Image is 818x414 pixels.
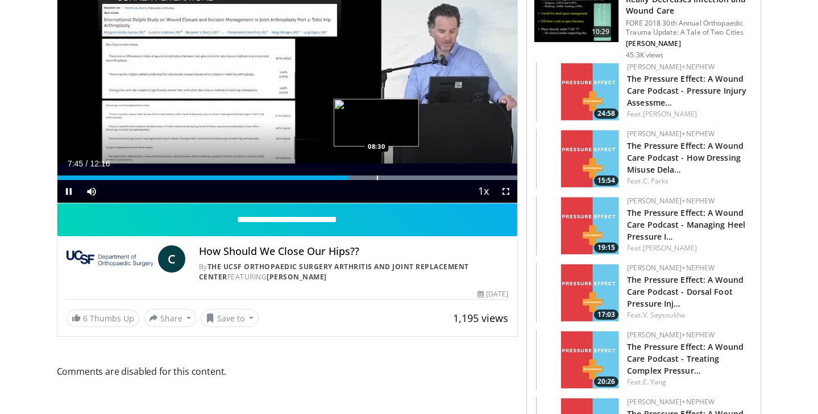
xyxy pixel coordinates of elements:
a: [PERSON_NAME] [643,243,697,253]
a: 20:26 [536,330,621,390]
div: By FEATURING [199,262,508,282]
span: Comments are disabled for this content. [57,364,518,379]
p: [PERSON_NAME] [626,39,754,48]
span: / [86,159,88,168]
a: 19:15 [536,196,621,256]
a: 6 Thumbs Up [67,310,139,327]
a: [PERSON_NAME]+Nephew [627,62,715,72]
a: [PERSON_NAME]+Nephew [627,330,715,340]
a: The Pressure Effect: A Wound Care Podcast - Pressure Injury Assessme… [627,73,746,108]
img: 61e02083-5525-4adc-9284-c4ef5d0bd3c4.150x105_q85_crop-smart_upscale.jpg [536,129,621,189]
a: The UCSF Orthopaedic Surgery Arthritis and Joint Replacement Center [199,262,469,282]
img: The UCSF Orthopaedic Surgery Arthritis and Joint Replacement Center [67,245,153,273]
div: Feat. [627,377,751,387]
a: 15:54 [536,129,621,189]
div: [DATE] [477,289,508,299]
span: 15:54 [594,175,618,186]
span: 7:45 [68,159,83,168]
div: Feat. [627,109,751,119]
button: Fullscreen [495,180,517,203]
a: [PERSON_NAME]+Nephew [627,397,715,407]
h4: How Should We Close Our Hips?? [199,245,508,258]
a: 17:03 [536,263,621,323]
div: Feat. [627,243,751,253]
span: 10:29 [587,26,614,37]
img: 5dccabbb-5219-43eb-ba82-333b4a767645.150x105_q85_crop-smart_upscale.jpg [536,330,621,390]
a: [PERSON_NAME]+Nephew [627,196,715,206]
button: Mute [80,180,103,203]
a: C. Parks [643,176,669,186]
p: 45.3K views [626,51,663,60]
a: V. Saysoukha [643,310,685,320]
p: FORE 2018 30th Annual Orthopaedic Trauma Update: A Tale of Two Cities [626,19,754,37]
span: 12:16 [90,159,110,168]
img: d68379d8-97de-484f-9076-f39c80eee8eb.150x105_q85_crop-smart_upscale.jpg [536,263,621,323]
div: Feat. [627,176,751,186]
span: 6 [83,313,88,324]
a: The Pressure Effect: A Wound Care Podcast - Managing Heel Pressure I… [627,207,745,242]
div: Feat. [627,310,751,320]
img: 2a658e12-bd38-46e9-9f21-8239cc81ed40.150x105_q85_crop-smart_upscale.jpg [536,62,621,122]
a: [PERSON_NAME] [643,109,697,119]
span: 1,195 views [453,311,508,325]
a: The Pressure Effect: A Wound Care Podcast - Treating Complex Pressur… [627,341,744,376]
div: Progress Bar [57,175,518,180]
a: [PERSON_NAME] [267,272,327,282]
img: image.jpeg [334,99,419,147]
a: [PERSON_NAME]+Nephew [627,263,715,273]
a: The Pressure Effect: A Wound Care Podcast - Dorsal Foot Pressure Inj… [627,274,744,309]
span: 17:03 [594,310,618,320]
button: Save to [201,309,259,327]
a: 24:58 [536,62,621,122]
span: 19:15 [594,242,618,253]
a: C [158,245,185,273]
a: E. Yang [643,377,667,387]
span: 24:58 [594,108,618,119]
a: [PERSON_NAME]+Nephew [627,129,715,139]
img: 60a7b2e5-50df-40c4-868a-521487974819.150x105_q85_crop-smart_upscale.jpg [536,196,621,256]
button: Playback Rate [472,180,495,203]
span: 20:26 [594,377,618,387]
button: Share [144,309,197,327]
button: Pause [57,180,80,203]
a: The Pressure Effect: A Wound Care Podcast - How Dressing Misuse Dela… [627,140,744,175]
